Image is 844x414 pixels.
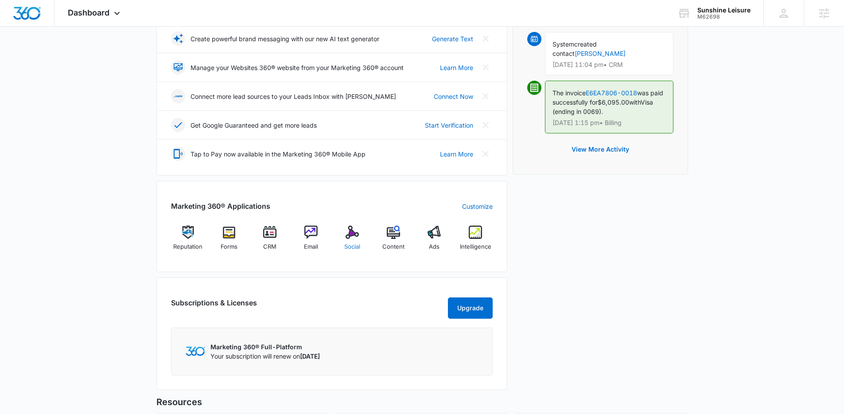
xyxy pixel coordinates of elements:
[191,63,404,72] p: Manage your Websites 360® website from your Marketing 360® account
[552,40,574,48] span: System
[212,226,246,258] a: Forms
[434,92,473,101] a: Connect Now
[462,202,493,211] a: Customize
[478,118,493,132] button: Close
[263,242,276,251] span: CRM
[156,395,688,409] h5: Resources
[68,8,109,17] span: Dashboard
[171,201,270,211] h2: Marketing 360® Applications
[459,226,493,258] a: Intelligence
[448,297,493,319] button: Upgrade
[429,242,440,251] span: Ads
[432,34,473,43] a: Generate Text
[478,89,493,103] button: Close
[563,139,638,160] button: View More Activity
[173,242,202,251] span: Reputation
[478,31,493,46] button: Close
[552,89,586,97] span: The invoice
[382,242,404,251] span: Content
[425,121,473,130] a: Start Verification
[598,98,629,106] span: $6,095.00
[335,226,369,258] a: Social
[191,121,317,130] p: Get Google Guaranteed and get more leads
[221,242,237,251] span: Forms
[294,226,328,258] a: Email
[552,40,597,57] span: created contact
[210,342,320,352] p: Marketing 360® Full-Platform
[253,226,287,258] a: CRM
[417,226,451,258] a: Ads
[478,60,493,74] button: Close
[191,34,379,43] p: Create powerful brand messaging with our new AI text generator
[300,352,320,360] span: [DATE]
[171,297,257,315] h2: Subscriptions & Licenses
[478,147,493,161] button: Close
[376,226,410,258] a: Content
[344,242,360,251] span: Social
[440,63,473,72] a: Learn More
[304,242,318,251] span: Email
[697,7,751,14] div: account name
[210,352,320,361] p: Your subscription will renew on
[191,92,396,101] p: Connect more lead sources to your Leads Inbox with [PERSON_NAME]
[552,62,666,68] p: [DATE] 11:04 pm • CRM
[586,89,637,97] a: E6EA7806-0018
[186,347,205,356] img: Marketing 360 Logo
[575,50,626,57] a: [PERSON_NAME]
[629,98,641,106] span: with
[191,149,366,159] p: Tap to Pay now available in the Marketing 360® Mobile App
[460,242,491,251] span: Intelligence
[697,14,751,20] div: account id
[171,226,205,258] a: Reputation
[552,120,666,126] p: [DATE] 1:15 pm • Billing
[440,149,473,159] a: Learn More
